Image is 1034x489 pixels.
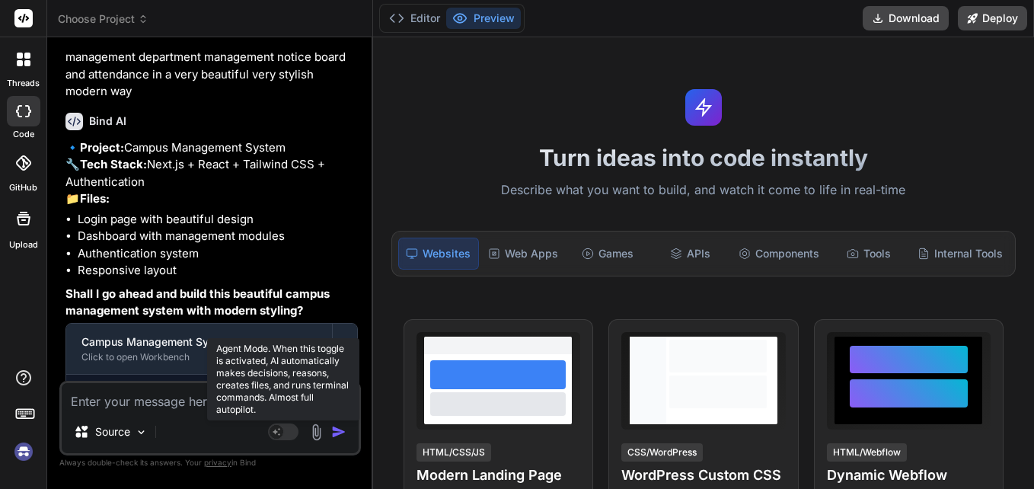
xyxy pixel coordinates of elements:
[621,443,703,462] div: CSS/WordPress
[78,262,358,280] li: Responsive layout
[331,424,346,439] img: icon
[80,191,110,206] strong: Files:
[911,238,1009,270] div: Internal Tools
[650,238,730,270] div: APIs
[13,128,34,141] label: code
[382,144,1025,171] h1: Turn ideas into code instantly
[7,77,40,90] label: threads
[382,181,1025,200] p: Describe what you want to build, and watch it come to life in real-time
[863,6,949,30] button: Download
[9,238,38,251] label: Upload
[11,439,37,465] img: signin
[732,238,825,270] div: Components
[59,455,361,470] p: Always double-check its answers. Your in Bind
[383,8,446,29] button: Editor
[828,238,908,270] div: Tools
[958,6,1027,30] button: Deploy
[398,238,480,270] div: Websites
[621,465,785,486] h4: WordPress Custom CSS
[65,286,333,318] strong: Shall I go ahead and build this beautiful campus management system with modern styling?
[567,238,647,270] div: Games
[80,157,147,171] strong: Tech Stack:
[78,228,358,245] li: Dashboard with management modules
[827,443,907,462] div: HTML/Webflow
[78,245,358,263] li: Authentication system
[135,426,148,439] img: Pick Models
[482,238,564,270] div: Web Apps
[58,11,148,27] span: Choose Project
[89,113,126,129] h6: Bind AI
[204,458,231,467] span: privacy
[416,443,491,462] div: HTML/CSS/JS
[446,8,521,29] button: Preview
[416,465,580,486] h4: Modern Landing Page
[81,334,317,350] div: Campus Management System
[95,424,130,439] p: Source
[78,211,358,229] li: Login page with beautiful design
[65,139,358,208] p: 🔹 Campus Management System 🔧 Next.js + React + Tailwind CSS + Authentication 📁
[66,324,332,374] button: Campus Management SystemClick to open Workbench
[265,423,302,441] button: Agent Mode. When this toggle is activated, AI automatically makes decisions, reasons, creates fil...
[308,423,325,441] img: attachment
[81,351,317,363] div: Click to open Workbench
[9,181,37,194] label: GitHub
[80,140,124,155] strong: Project:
